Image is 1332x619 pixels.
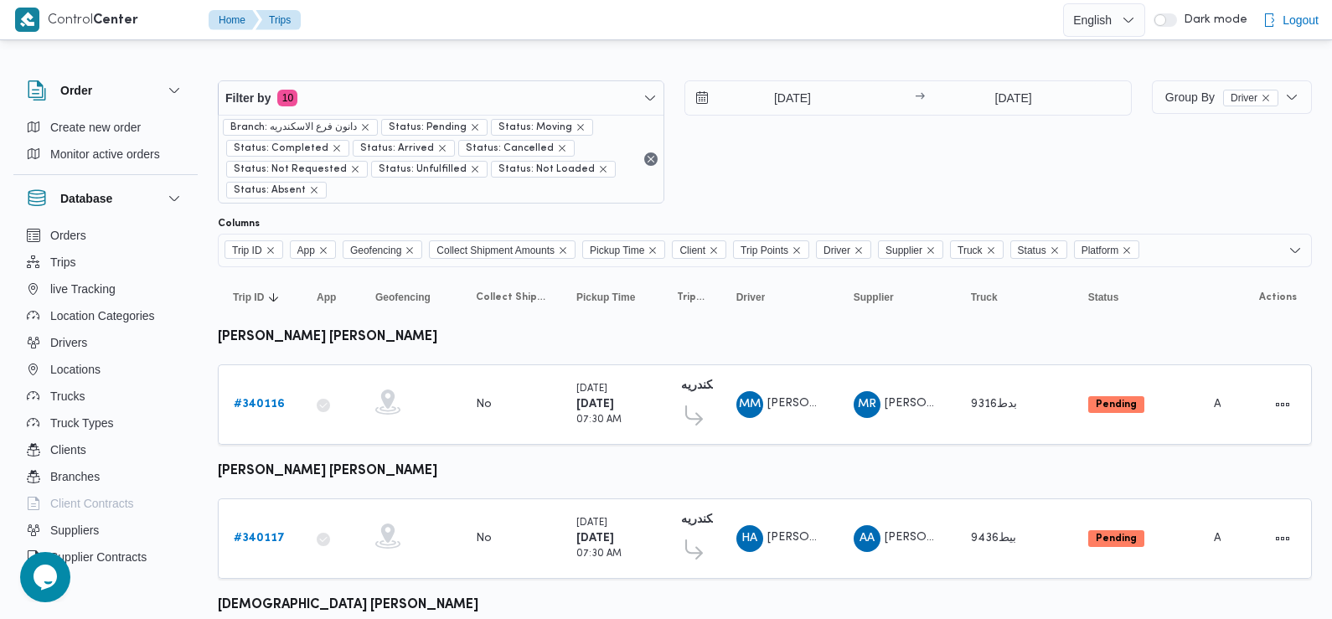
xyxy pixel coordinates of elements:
[1018,241,1046,260] span: Status
[1050,245,1060,255] button: Remove Status from selection in this group
[971,291,998,304] span: Truck
[677,291,706,304] span: Trip Points
[27,188,184,209] button: Database
[50,547,147,567] span: Supplier Contracts
[739,391,761,418] span: MM
[672,240,726,259] span: Client
[226,140,349,157] span: Status: Completed
[1010,240,1067,259] span: Status
[379,162,467,177] span: Status: Unfulfilled
[20,383,191,410] button: Trucks
[219,81,663,115] button: Filter by10 active filters
[436,241,555,260] span: Collect Shipment Amounts
[741,525,757,552] span: HA
[823,241,850,260] span: Driver
[50,440,86,460] span: Clients
[20,276,191,302] button: live Tracking
[50,520,99,540] span: Suppliers
[816,240,871,259] span: Driver
[736,291,766,304] span: Driver
[1096,534,1137,544] b: Pending
[930,81,1097,115] input: Press the down key to open a popover containing a calendar.
[1283,10,1319,30] span: Logout
[576,549,622,559] small: 07:30 AM
[476,531,492,546] div: No
[226,182,327,199] span: Status: Absent
[20,436,191,463] button: Clients
[458,140,575,157] span: Status: Cancelled
[1152,80,1312,114] button: Group ByDriverremove selected entity
[1214,533,1249,544] span: Admin
[209,10,259,30] button: Home
[736,391,763,418] div: Muhammad Mbrok Muhammad Abadalaatai
[733,240,809,259] span: Trip Points
[50,493,134,513] span: Client Contracts
[681,380,783,391] b: دانون فرع الاسكندريه
[854,525,880,552] div: Abadalhakiam Aodh Aamar Muhammad Alfaqai
[20,249,191,276] button: Trips
[20,356,191,383] button: Locations
[1256,3,1325,37] button: Logout
[20,302,191,329] button: Location Categories
[371,161,488,178] span: Status: Unfulfilled
[885,241,922,260] span: Supplier
[792,245,802,255] button: Remove Trip Points from selection in this group
[491,119,593,136] span: Status: Moving
[310,284,352,311] button: App
[557,143,567,153] button: remove selected entity
[332,143,342,153] button: remove selected entity
[1082,284,1190,311] button: Status
[1074,240,1140,259] span: Platform
[350,164,360,174] button: remove selected entity
[558,245,568,255] button: Remove Collect Shipment Amounts from selection in this group
[360,122,370,132] button: remove selected entity
[50,252,76,272] span: Trips
[20,329,191,356] button: Drivers
[1082,241,1119,260] span: Platform
[234,399,285,410] b: # 340116
[290,240,336,259] span: App
[570,284,653,311] button: Pickup Time
[20,114,191,141] button: Create new order
[13,114,198,174] div: Order
[1088,291,1119,304] span: Status
[266,245,276,255] button: Remove Trip ID from selection in this group
[860,525,875,552] span: AA
[582,240,665,259] span: Pickup Time
[854,245,864,255] button: Remove Driver from selection in this group
[50,359,101,379] span: Locations
[1165,90,1278,104] span: Group By Driver
[437,143,447,153] button: remove selected entity
[1269,391,1296,418] button: Actions
[226,284,293,311] button: Trip IDSorted in descending order
[218,331,437,343] b: [PERSON_NAME] [PERSON_NAME]
[267,291,281,304] svg: Sorted in descending order
[1207,284,1220,311] button: Platform
[476,291,546,304] span: Collect Shipment Amounts
[470,122,480,132] button: remove selected entity
[498,120,572,135] span: Status: Moving
[50,413,113,433] span: Truck Types
[736,525,763,552] div: Hazm Ahmad Alsharaoi Mosa
[297,241,315,260] span: App
[1088,396,1144,413] span: Pending
[576,122,586,132] button: remove selected entity
[476,397,492,412] div: No
[234,162,347,177] span: Status: Not Requested
[576,384,607,394] small: [DATE]
[218,217,260,230] label: Columns
[576,399,614,410] b: [DATE]
[405,245,415,255] button: Remove Geofencing from selection in this group
[598,164,608,174] button: remove selected entity
[679,241,705,260] span: Client
[50,306,155,326] span: Location Categories
[360,141,434,156] span: Status: Arrived
[230,120,357,135] span: Branch: دانون فرع الاسكندريه
[234,141,328,156] span: Status: Completed
[27,80,184,101] button: Order
[50,467,100,487] span: Branches
[741,241,788,260] span: Trip Points
[50,225,86,245] span: Orders
[17,552,70,602] iframe: chat widget
[986,245,996,255] button: Remove Truck from selection in this group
